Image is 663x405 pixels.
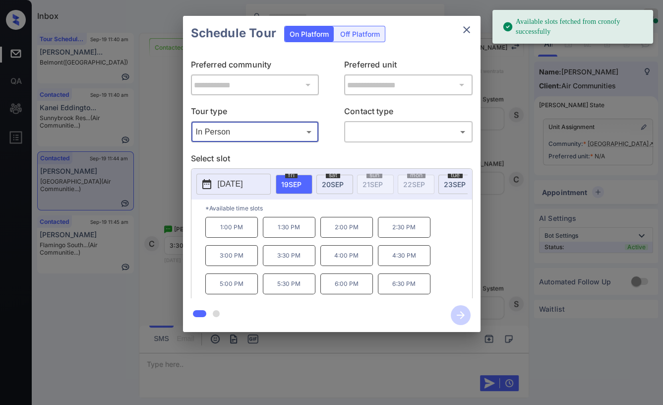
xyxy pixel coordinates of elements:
[205,273,258,294] p: 5:00 PM
[285,172,298,178] span: fri
[322,180,344,189] span: 20 SEP
[344,59,473,74] p: Preferred unit
[196,174,271,195] button: [DATE]
[276,175,312,194] div: date-select
[320,273,373,294] p: 6:00 PM
[191,59,319,74] p: Preferred community
[281,180,301,189] span: 19 SEP
[285,26,334,42] div: On Platform
[457,20,477,40] button: close
[378,217,430,238] p: 2:30 PM
[205,245,258,266] p: 3:00 PM
[320,245,373,266] p: 4:00 PM
[438,175,475,194] div: date-select
[344,105,473,121] p: Contact type
[263,245,315,266] p: 3:30 PM
[448,172,463,178] span: tue
[326,172,340,178] span: sat
[335,26,385,42] div: Off Platform
[502,13,645,41] div: Available slots fetched from cronofy successfully
[191,152,473,168] p: Select slot
[218,178,243,190] p: [DATE]
[263,273,315,294] p: 5:30 PM
[320,217,373,238] p: 2:00 PM
[193,124,317,140] div: In Person
[316,175,353,194] div: date-select
[263,217,315,238] p: 1:30 PM
[378,245,430,266] p: 4:30 PM
[205,217,258,238] p: 1:00 PM
[378,273,430,294] p: 6:30 PM
[444,180,466,189] span: 23 SEP
[191,105,319,121] p: Tour type
[183,16,284,51] h2: Schedule Tour
[205,200,472,217] p: *Available time slots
